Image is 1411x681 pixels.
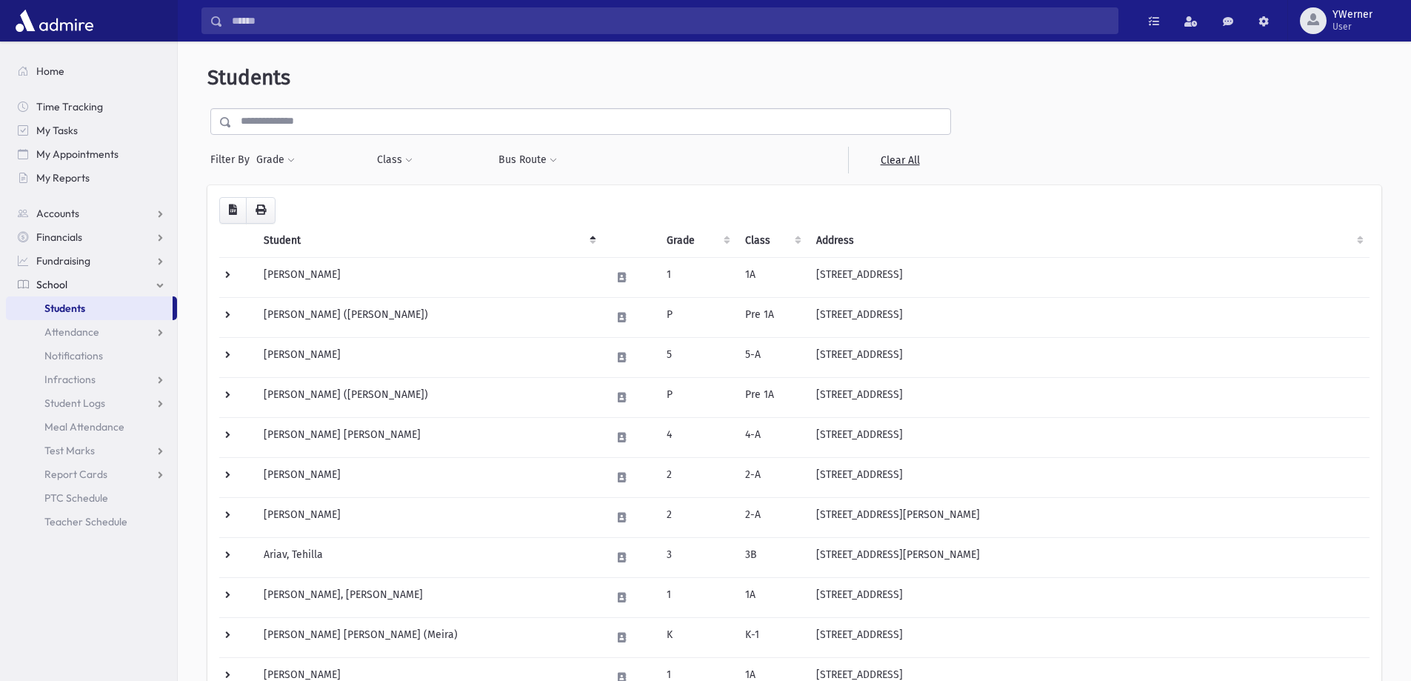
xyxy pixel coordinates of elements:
span: Attendance [44,325,99,339]
span: YWerner [1332,9,1372,21]
td: 4-A [736,417,807,457]
td: [PERSON_NAME] [PERSON_NAME] (Meira) [255,617,602,657]
a: School [6,273,177,296]
td: [STREET_ADDRESS] [807,257,1370,297]
button: Class [376,147,413,173]
td: [PERSON_NAME] [255,337,602,377]
span: Test Marks [44,444,95,457]
td: [PERSON_NAME] [PERSON_NAME] [255,417,602,457]
td: 2 [658,497,736,537]
a: Fundraising [6,249,177,273]
td: [PERSON_NAME] [255,457,602,497]
td: K-1 [736,617,807,657]
span: Meal Attendance [44,420,124,433]
span: My Tasks [36,124,78,137]
span: User [1332,21,1372,33]
td: 2-A [736,457,807,497]
a: My Appointments [6,142,177,166]
td: 5-A [736,337,807,377]
td: 1A [736,577,807,617]
td: [STREET_ADDRESS] [807,617,1370,657]
td: [STREET_ADDRESS] [807,457,1370,497]
td: [STREET_ADDRESS] [807,337,1370,377]
th: Grade: activate to sort column ascending [658,224,736,258]
td: [STREET_ADDRESS] [807,417,1370,457]
td: 3B [736,537,807,577]
span: My Appointments [36,147,119,161]
td: Pre 1A [736,377,807,417]
td: [STREET_ADDRESS][PERSON_NAME] [807,537,1370,577]
a: My Reports [6,166,177,190]
button: Bus Route [498,147,558,173]
span: Notifications [44,349,103,362]
a: Clear All [848,147,951,173]
span: Time Tracking [36,100,103,113]
span: Student Logs [44,396,105,410]
td: [STREET_ADDRESS] [807,377,1370,417]
td: [STREET_ADDRESS][PERSON_NAME] [807,497,1370,537]
td: [STREET_ADDRESS] [807,577,1370,617]
a: Financials [6,225,177,249]
td: 5 [658,337,736,377]
a: Infractions [6,368,177,391]
span: Fundraising [36,254,90,268]
button: Print [246,197,276,224]
a: Accounts [6,202,177,225]
a: Test Marks [6,439,177,462]
a: Attendance [6,320,177,344]
img: AdmirePro [12,6,97,36]
a: My Tasks [6,119,177,142]
button: Grade [256,147,296,173]
span: Students [207,65,290,90]
td: 1A [736,257,807,297]
span: Students [44,302,85,315]
td: 4 [658,417,736,457]
button: CSV [219,197,247,224]
td: 1 [658,257,736,297]
td: P [658,377,736,417]
span: PTC Schedule [44,491,108,505]
td: [STREET_ADDRESS] [807,297,1370,337]
a: Teacher Schedule [6,510,177,534]
th: Address: activate to sort column ascending [807,224,1370,258]
th: Student: activate to sort column descending [255,224,602,258]
th: Class: activate to sort column ascending [736,224,807,258]
td: Ariav, Tehilla [255,537,602,577]
td: 2-A [736,497,807,537]
span: Infractions [44,373,96,386]
span: Accounts [36,207,79,220]
td: [PERSON_NAME] [255,497,602,537]
td: K [658,617,736,657]
td: 2 [658,457,736,497]
a: Notifications [6,344,177,368]
a: Meal Attendance [6,415,177,439]
a: Home [6,59,177,83]
td: [PERSON_NAME] ([PERSON_NAME]) [255,297,602,337]
td: [PERSON_NAME] ([PERSON_NAME]) [255,377,602,417]
span: Filter By [210,152,256,167]
input: Search [223,7,1118,34]
td: [PERSON_NAME] [255,257,602,297]
td: Pre 1A [736,297,807,337]
a: PTC Schedule [6,486,177,510]
td: 1 [658,577,736,617]
span: School [36,278,67,291]
td: 3 [658,537,736,577]
span: Report Cards [44,468,107,481]
span: My Reports [36,171,90,185]
span: Home [36,64,64,78]
td: [PERSON_NAME], [PERSON_NAME] [255,577,602,617]
a: Report Cards [6,462,177,486]
a: Time Tracking [6,95,177,119]
td: P [658,297,736,337]
a: Student Logs [6,391,177,415]
span: Teacher Schedule [44,515,127,528]
span: Financials [36,230,82,244]
a: Students [6,296,173,320]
